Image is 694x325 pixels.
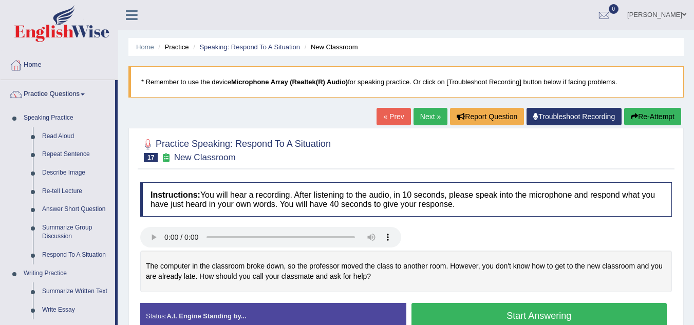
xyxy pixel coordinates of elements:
a: Describe Image [37,164,115,182]
a: Speaking: Respond To A Situation [199,43,300,51]
button: Report Question [450,108,524,125]
a: Writing Practice [19,264,115,283]
a: Read Aloud [37,127,115,146]
a: Home [136,43,154,51]
a: Summarize Group Discussion [37,219,115,246]
span: 17 [144,153,158,162]
a: Write Essay [37,301,115,319]
a: Speaking Practice [19,109,115,127]
h2: Practice Speaking: Respond To A Situation [140,137,331,162]
blockquote: * Remember to use the device for speaking practice. Or click on [Troubleshoot Recording] button b... [128,66,684,98]
a: « Prev [377,108,410,125]
strong: A.I. Engine Standing by... [166,312,246,320]
a: Home [1,51,118,77]
a: Re-tell Lecture [37,182,115,201]
a: Practice Questions [1,80,115,106]
span: 0 [609,4,619,14]
a: Answer Short Question [37,200,115,219]
b: Instructions: [151,190,200,199]
h4: You will hear a recording. After listening to the audio, in 10 seconds, please speak into the mic... [140,182,672,217]
small: Exam occurring question [160,153,171,163]
li: New Classroom [302,42,358,52]
button: Re-Attempt [624,108,681,125]
a: Repeat Sentence [37,145,115,164]
b: Microphone Array (Realtek(R) Audio) [231,78,348,86]
a: Respond To A Situation [37,246,115,264]
small: New Classroom [174,152,236,162]
a: Troubleshoot Recording [527,108,622,125]
a: Next » [414,108,447,125]
div: The computer in the classroom broke down, so the professor moved the class to another room. Howev... [140,251,672,292]
li: Practice [156,42,189,52]
a: Summarize Written Text [37,282,115,301]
